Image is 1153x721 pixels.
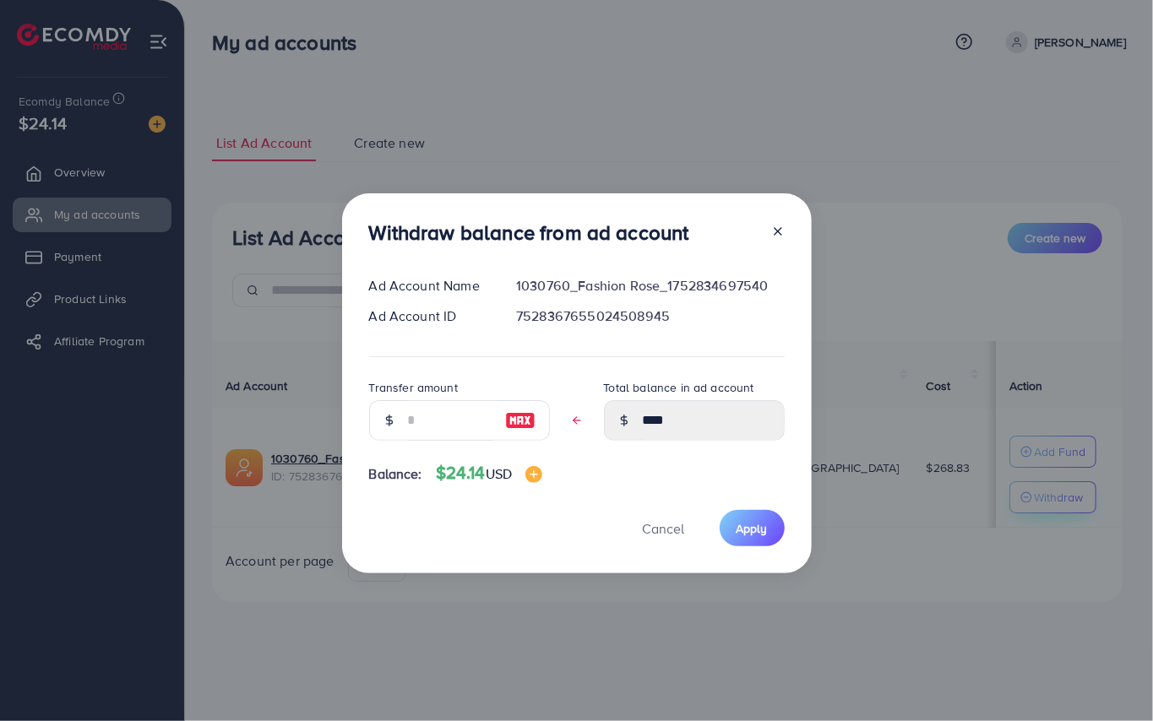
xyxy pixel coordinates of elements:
span: Cancel [643,519,685,538]
img: image [505,410,536,431]
span: Balance: [369,464,422,484]
div: Ad Account Name [356,276,503,295]
h3: Withdraw balance from ad account [369,220,689,245]
div: 1030760_Fashion Rose_1752834697540 [503,276,797,295]
h4: $24.14 [436,463,542,484]
button: Apply [720,510,785,546]
div: 7528367655024508945 [503,306,797,326]
label: Total balance in ad account [604,379,754,396]
span: USD [486,464,512,483]
img: image [525,466,542,483]
button: Cancel [622,510,706,546]
div: Ad Account ID [356,306,503,326]
iframe: Chat [1081,645,1140,708]
label: Transfer amount [369,379,458,396]
span: Apply [737,520,768,537]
